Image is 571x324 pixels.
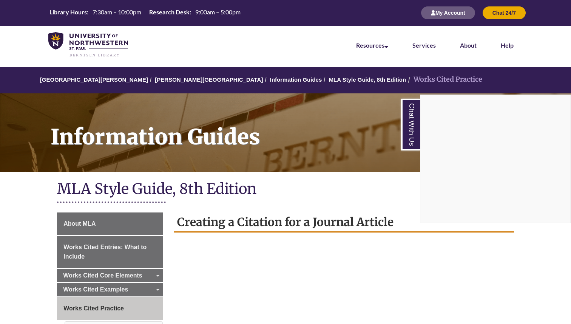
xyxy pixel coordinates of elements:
[356,42,388,49] a: Resources
[48,32,128,57] img: UNWSP Library Logo
[412,42,436,49] a: Services
[401,99,420,150] a: Chat With Us
[460,42,477,49] a: About
[501,42,514,49] a: Help
[420,95,571,223] div: Chat With Us
[420,95,571,223] iframe: Chat Widget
